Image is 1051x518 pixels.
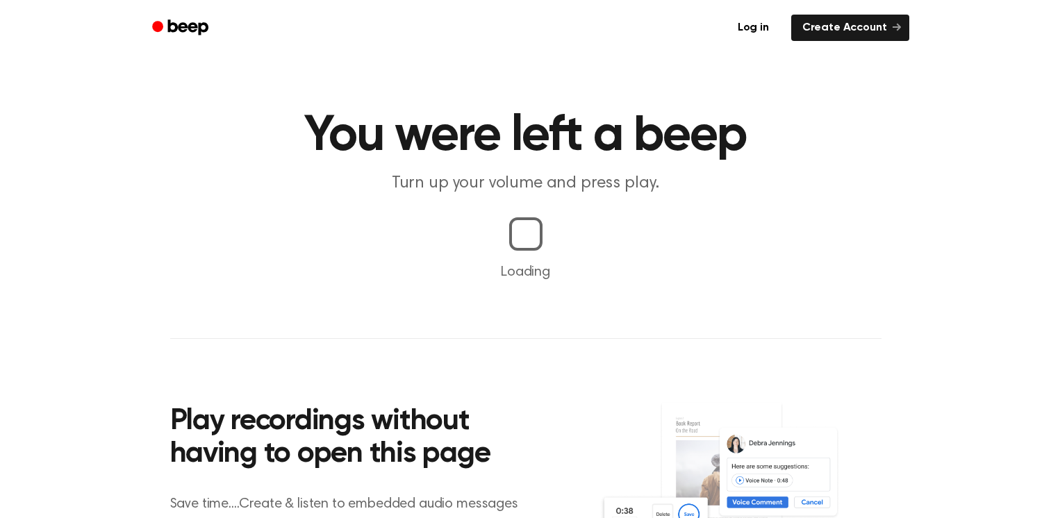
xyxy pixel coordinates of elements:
[170,111,882,161] h1: You were left a beep
[259,172,793,195] p: Turn up your volume and press play.
[170,406,545,471] h2: Play recordings without having to open this page
[17,262,1034,283] p: Loading
[142,15,221,42] a: Beep
[791,15,909,41] a: Create Account
[724,12,783,44] a: Log in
